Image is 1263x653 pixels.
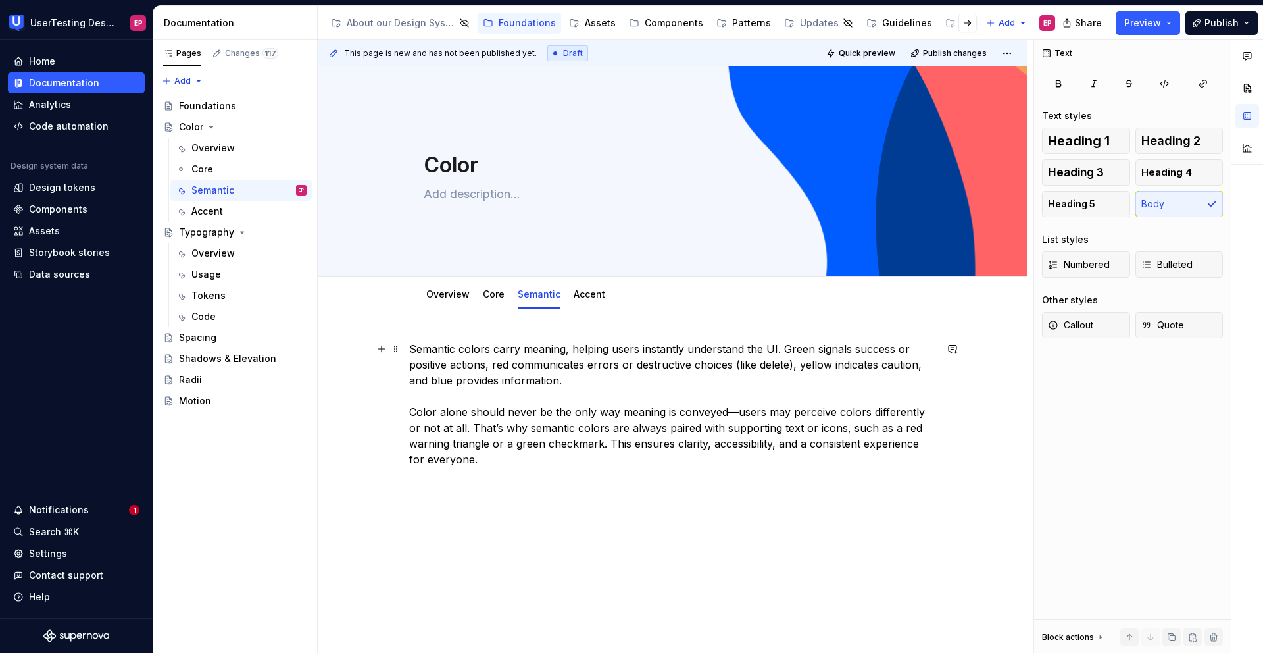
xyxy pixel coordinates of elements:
[158,369,312,390] a: Radii
[8,565,145,586] button: Contact support
[158,348,312,369] a: Shadows & Elevation
[164,16,312,30] div: Documentation
[8,72,145,93] a: Documentation
[1135,128,1224,154] button: Heading 2
[29,98,71,111] div: Analytics
[421,149,918,181] textarea: Color
[1048,197,1095,211] span: Heading 5
[326,13,475,34] a: About our Design System
[426,288,470,300] a: Overview
[1141,166,1192,179] span: Heading 4
[9,15,25,31] img: 41adf70f-fc1c-4662-8e2d-d2ab9c673b1b.png
[29,76,99,90] div: Documentation
[732,16,771,30] div: Patterns
[1135,159,1224,186] button: Heading 4
[8,94,145,115] a: Analytics
[1185,11,1258,35] button: Publish
[29,569,103,582] div: Contact support
[158,390,312,411] a: Motion
[1042,109,1092,122] div: Text styles
[29,590,50,604] div: Help
[8,500,145,521] button: Notifications1
[1056,11,1110,35] button: Share
[29,525,79,538] div: Search ⌘K
[1042,251,1130,278] button: Numbered
[158,222,312,243] a: Typography
[512,280,566,307] div: Semantic
[1042,294,1098,307] div: Other styles
[483,288,505,300] a: Core
[8,221,145,242] a: Assets
[134,18,143,28] div: EP
[179,394,211,407] div: Motion
[8,116,145,137] a: Code automation
[568,280,610,307] div: Accent
[43,629,109,642] svg: Supernova Logo
[158,95,312,411] div: Page tree
[1124,16,1161,30] span: Preview
[800,16,839,30] div: Updates
[347,16,455,30] div: About our Design System
[1048,258,1110,271] span: Numbered
[170,285,312,306] a: Tokens
[1141,258,1193,271] span: Bulleted
[191,142,235,155] div: Overview
[29,55,55,68] div: Home
[8,521,145,542] button: Search ⌘K
[191,310,216,323] div: Code
[478,13,561,34] a: Foundations
[1048,166,1104,179] span: Heading 3
[170,264,312,285] a: Usage
[1042,128,1130,154] button: Heading 1
[299,184,304,197] div: EP
[1141,319,1184,332] span: Quote
[564,13,621,34] a: Assets
[8,242,145,263] a: Storybook stories
[563,48,583,59] span: Draft
[158,117,312,138] a: Color
[174,76,191,86] span: Add
[262,48,278,59] span: 117
[191,289,226,302] div: Tokens
[29,246,110,259] div: Storybook stories
[518,288,560,300] a: Semantic
[170,180,312,201] a: SemanticEP
[1042,191,1130,217] button: Heading 5
[8,199,145,220] a: Components
[1042,628,1106,646] div: Block actions
[129,505,139,515] span: 1
[1135,251,1224,278] button: Bulleted
[421,280,475,307] div: Overview
[8,587,145,608] button: Help
[170,306,312,327] a: Code
[711,13,776,34] a: Patterns
[179,331,216,344] div: Spacing
[29,504,89,517] div: Notifications
[1048,134,1110,147] span: Heading 1
[882,16,932,30] div: Guidelines
[179,120,203,134] div: Color
[906,44,993,63] button: Publish changes
[191,163,213,176] div: Core
[8,177,145,198] a: Design tokens
[30,16,114,30] div: UserTesting Design System
[29,203,87,216] div: Components
[29,120,109,133] div: Code automation
[191,205,223,218] div: Accent
[1075,16,1102,30] span: Share
[574,288,605,300] a: Accent
[158,327,312,348] a: Spacing
[170,201,312,222] a: Accent
[8,51,145,72] a: Home
[179,373,202,386] div: Radii
[29,547,67,560] div: Settings
[1116,11,1180,35] button: Preview
[29,268,90,281] div: Data sources
[170,138,312,159] a: Overview
[1042,233,1089,246] div: List styles
[1141,134,1201,147] span: Heading 2
[839,48,895,59] span: Quick preview
[170,159,312,180] a: Core
[29,181,95,194] div: Design tokens
[645,16,703,30] div: Components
